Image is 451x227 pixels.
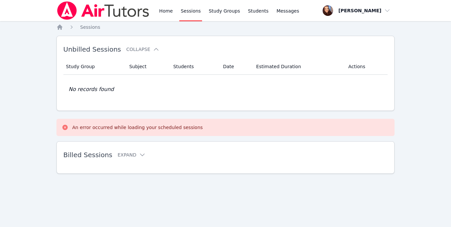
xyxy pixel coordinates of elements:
span: Unbilled Sessions [63,45,121,53]
th: Estimated Duration [252,59,344,75]
span: Billed Sessions [63,151,112,159]
nav: Breadcrumb [56,24,395,30]
th: Subject [125,59,169,75]
th: Students [169,59,219,75]
img: Air Tutors [56,1,150,20]
button: Collapse [126,46,159,53]
th: Actions [344,59,388,75]
th: Date [219,59,252,75]
a: Sessions [80,24,100,30]
span: Messages [276,8,299,14]
button: Expand [118,152,146,158]
div: An error occurred while loading your scheduled sessions [72,124,203,131]
th: Study Group [63,59,125,75]
td: No records found [63,75,388,104]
